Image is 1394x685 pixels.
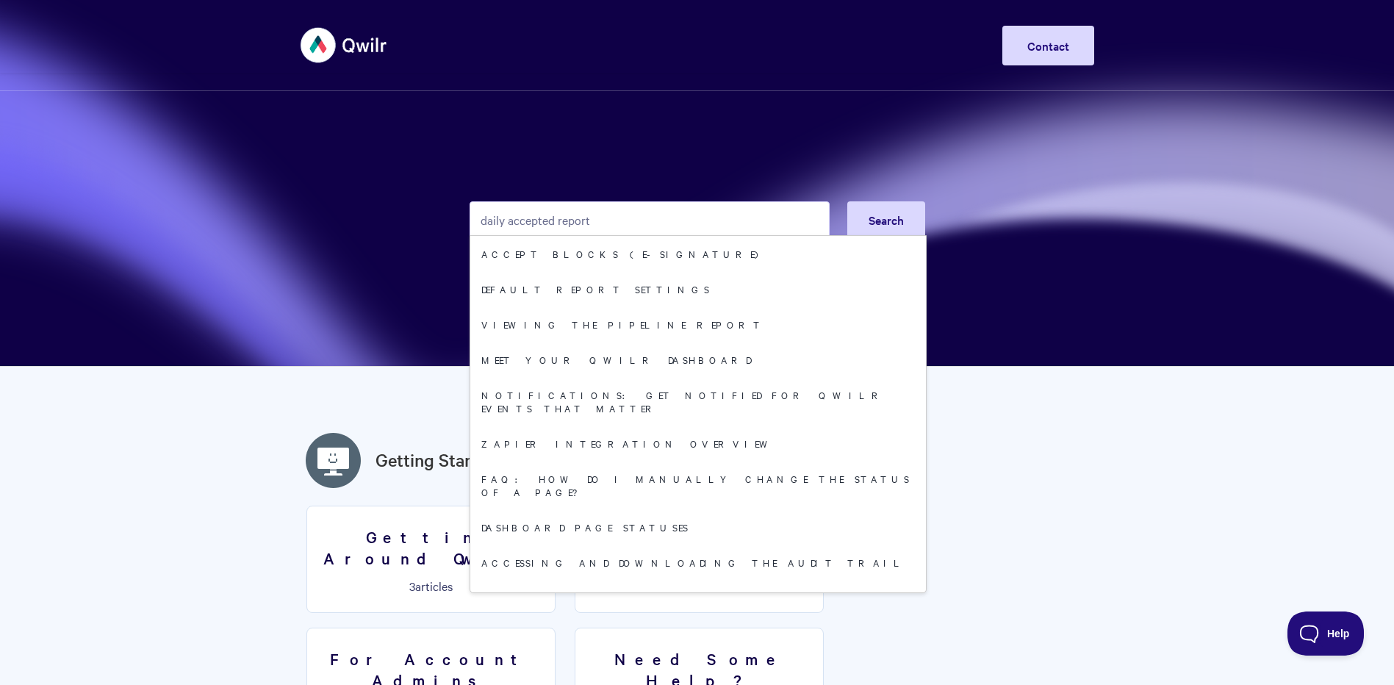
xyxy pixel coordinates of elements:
[306,506,556,613] a: Getting Around Qwilr 3articles
[470,580,926,615] a: Salesforce: Flows + Process Builder
[1287,612,1365,656] iframe: Toggle Customer Support
[470,342,926,377] a: Meet your Qwilr Dashboard
[1002,26,1094,65] a: Contact
[470,201,830,238] input: Search the knowledge base
[316,579,546,592] p: articles
[470,545,926,580] a: Accessing and downloading the Audit Trail
[301,18,388,73] img: Qwilr Help Center
[869,212,904,228] span: Search
[409,578,415,594] span: 3
[847,201,925,238] button: Search
[470,509,926,545] a: Dashboard page statuses
[470,426,926,461] a: Zapier integration overview
[470,461,926,509] a: FAQ: How do I manually change the status of a page?
[470,377,926,426] a: Notifications: Get Notified for Qwilr Events that Matter
[470,306,926,342] a: Viewing the Pipeline Report
[316,526,546,568] h3: Getting Around Qwilr
[470,271,926,306] a: Default report settings
[470,236,926,271] a: Accept Blocks (E-Signature)
[376,447,497,473] a: Getting Started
